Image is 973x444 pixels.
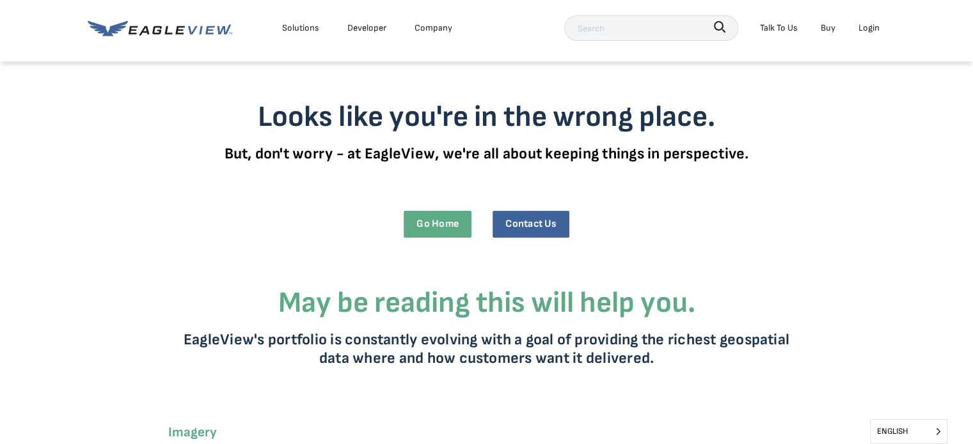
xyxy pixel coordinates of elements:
div: Login [858,20,880,36]
h3: Looks like you're in the wrong place. [145,100,829,135]
h6: Imagery [168,422,416,443]
a: Go Home [404,211,471,237]
span: English [871,420,947,443]
a: Contact Us [493,211,569,237]
p: EagleView's portfolio is constantly evolving with a goal of providing the richest geospatial data... [180,330,794,367]
h3: May be reading this will help you. [180,286,794,321]
a: Buy [821,20,835,36]
input: Search [564,15,738,41]
div: Company [415,20,452,36]
a: Developer [347,20,386,36]
p: But, don't worry - at EagleView, we're all about keeping things in perspective. [145,144,829,163]
div: Talk To Us [760,20,798,36]
aside: Language selected: English [870,419,947,444]
div: Solutions [282,20,319,36]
